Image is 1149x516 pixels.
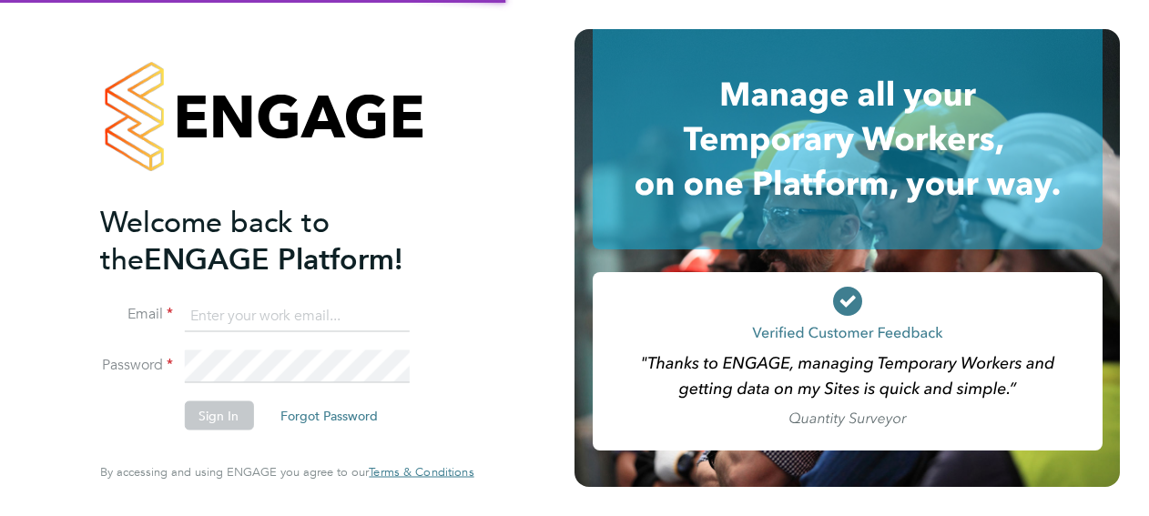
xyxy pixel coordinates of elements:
[184,401,253,430] button: Sign In
[100,356,173,375] label: Password
[266,401,392,430] button: Forgot Password
[100,464,473,480] span: By accessing and using ENGAGE you agree to our
[100,204,330,277] span: Welcome back to the
[100,305,173,324] label: Email
[100,203,455,278] h2: ENGAGE Platform!
[369,465,473,480] a: Terms & Conditions
[369,464,473,480] span: Terms & Conditions
[184,299,409,332] input: Enter your work email...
